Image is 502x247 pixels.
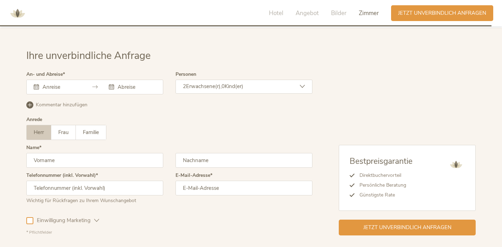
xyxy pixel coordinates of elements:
img: AMONTI & LUNARIS Wellnessresort [7,3,28,24]
span: Ihre unverbindliche Anfrage [26,49,151,62]
span: Zimmer [359,9,379,17]
span: 2 [183,83,186,90]
li: Persönliche Beratung [355,180,412,190]
label: Personen [176,72,196,77]
span: Bilder [331,9,346,17]
label: E-Mail-Adresse [176,173,212,178]
span: Einwilligung Marketing [33,217,94,224]
span: Hotel [269,9,283,17]
div: * Pflichtfelder [26,229,312,235]
label: An- und Abreise [26,72,65,77]
span: Bestpreisgarantie [350,156,412,167]
label: Name [26,145,41,150]
span: Angebot [296,9,319,17]
input: Abreise [116,84,156,91]
div: Anrede [26,117,42,122]
input: Telefonnummer (inkl. Vorwahl) [26,181,163,195]
img: AMONTI & LUNARIS Wellnessresort [447,156,465,173]
span: Familie [83,129,99,136]
span: Erwachsene(r), [186,83,222,90]
span: Frau [58,129,68,136]
li: Direktbuchervorteil [355,171,412,180]
span: 0 [222,83,225,90]
span: Herr [34,129,44,136]
li: Günstigste Rate [355,190,412,200]
input: Nachname [176,153,312,168]
div: Wichtig für Rückfragen zu Ihrem Wunschangebot [26,195,163,204]
a: AMONTI & LUNARIS Wellnessresort [7,11,28,15]
span: Jetzt unverbindlich anfragen [363,224,451,231]
input: Vorname [26,153,163,168]
label: Telefonnummer (inkl. Vorwahl) [26,173,98,178]
span: Jetzt unverbindlich anfragen [398,9,486,17]
span: Kind(er) [225,83,243,90]
input: E-Mail-Adresse [176,181,312,195]
input: Anreise [41,84,81,91]
span: Kommentar hinzufügen [36,101,87,108]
